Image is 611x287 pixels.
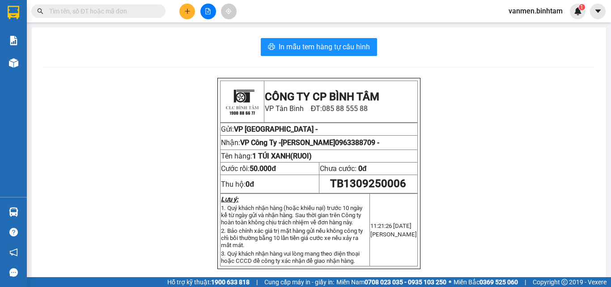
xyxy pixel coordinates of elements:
[561,279,568,285] span: copyright
[225,8,232,14] span: aim
[221,205,362,226] span: 1. Quý khách nhận hàng (hoặc khiếu nại) trước 10 ngày kể từ ngày gửi và nhận hàng. Sau thời gian ...
[268,43,275,51] span: printer
[200,4,216,19] button: file-add
[234,125,318,133] span: VP [GEOGRAPHIC_DATA] -
[335,138,379,147] span: 0963388709 -
[479,278,518,286] strong: 0369 525 060
[279,41,370,52] span: In mẫu tem hàng tự cấu hình
[9,228,18,236] span: question-circle
[454,277,518,287] span: Miền Bắc
[261,38,377,56] button: printerIn mẫu tem hàng tự cấu hình
[37,8,43,14] span: search
[221,164,276,173] span: Cước rồi:
[49,6,155,16] input: Tìm tên, số ĐT hoặc mã đơn
[179,4,195,19] button: plus
[9,248,18,257] span: notification
[322,104,368,113] span: 085 88 555 88
[211,278,250,286] strong: 1900 633 818
[250,164,276,173] span: 50.000đ
[167,277,250,287] span: Hỗ trợ kỹ thuật:
[205,8,211,14] span: file-add
[330,177,406,190] span: TB1309250006
[590,4,606,19] button: caret-down
[265,104,368,113] span: VP Tân Bình ĐT:
[221,125,234,133] span: Gửi:
[9,58,18,68] img: warehouse-icon
[9,207,18,217] img: warehouse-icon
[221,152,312,160] span: Tên hàng:
[221,180,254,188] span: Thu hộ:
[256,277,258,287] span: |
[365,278,446,286] strong: 0708 023 035 - 0935 103 250
[358,164,367,173] span: 0đ
[9,268,18,277] span: message
[221,250,359,264] span: 3. Quý khách nhận hàng vui lòng mang theo điện thoại hoặc CCCD đề công ty xác nhận để giao nhận h...
[221,138,379,147] span: Nhận:
[281,138,379,147] span: [PERSON_NAME]
[8,6,19,19] img: logo-vxr
[184,8,191,14] span: plus
[574,7,582,15] img: icon-new-feature
[580,4,583,10] span: 1
[370,223,412,229] span: 11:21:26 [DATE]
[264,277,334,287] span: Cung cấp máy in - giấy in:
[221,196,238,203] strong: Lưu ý:
[594,7,602,15] span: caret-down
[246,180,254,188] strong: 0đ
[525,277,526,287] span: |
[370,231,417,238] span: [PERSON_NAME]
[222,81,262,122] img: logo
[501,5,570,17] span: vanmen.binhtam
[221,227,363,248] span: 2. Bảo chính xác giá trị mặt hàng gửi nếu không công ty chỉ bồi thường bằng 10 lần tiền giá cước ...
[336,277,446,287] span: Miền Nam
[252,152,312,160] span: 1 TÚI XANH(RUOI)
[265,90,379,103] strong: CÔNG TY CP BÌNH TÂM
[240,138,379,147] span: VP Công Ty -
[579,4,585,10] sup: 1
[221,4,237,19] button: aim
[320,164,367,173] span: Chưa cước:
[449,280,451,284] span: ⚪️
[9,36,18,45] img: solution-icon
